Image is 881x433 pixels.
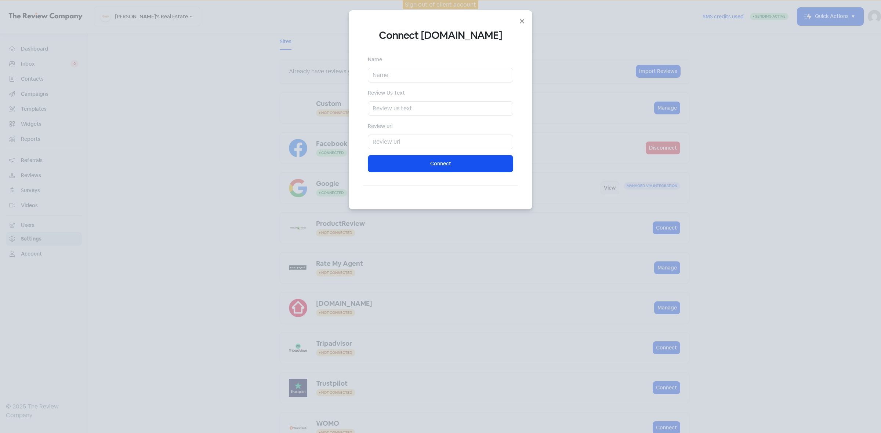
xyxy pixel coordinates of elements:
h4: Connect [DOMAIN_NAME] [368,29,513,42]
input: Name [368,68,513,82]
input: Review url [368,135,513,149]
input: Review us text [368,101,513,116]
button: Close [518,16,526,26]
label: Review Us Text [368,89,405,97]
label: Review url [368,122,392,130]
label: Name [368,56,382,63]
button: Connect [368,155,513,172]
